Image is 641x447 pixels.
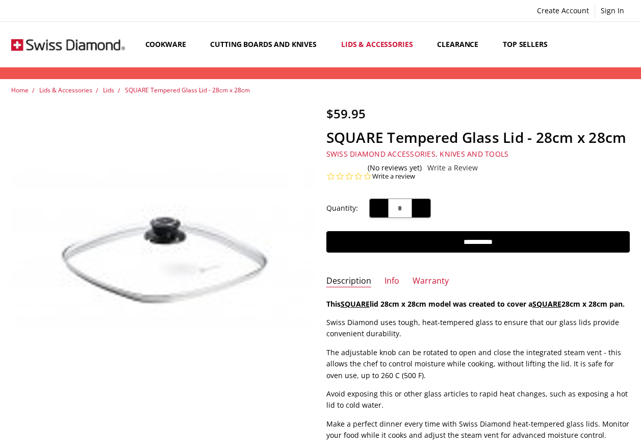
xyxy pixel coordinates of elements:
p: Avoid exposing this or other glass articles to rapid heat changes, such as exposing a hot lid to ... [326,388,630,411]
a: Write a review [372,172,415,181]
a: SQUARE Tempered Glass Lid - 28cm x 28cm [11,106,315,410]
label: Quantity: [326,203,358,214]
img: SQUARE Tempered Glass Lid - 28cm x 28cm [11,107,315,409]
a: Cutting boards and knives [201,22,332,67]
p: The adjustable knob can be rotated to open and close the integrated steam vent - this allows the ... [326,347,630,381]
a: Sign In [595,4,630,18]
span: SQUARE [532,299,561,309]
a: Top Sellers [494,22,556,67]
span: $59.95 [326,105,366,122]
a: Description [326,276,371,287]
a: SQUARE Tempered Glass Lid - 28cm x 28cm [125,86,250,94]
a: Lids [103,86,114,94]
span: (No reviews yet) [368,164,422,172]
a: Cookware [137,22,202,67]
h1: SQUARE Tempered Glass Lid - 28cm x 28cm [326,129,630,146]
a: Create Account [531,4,595,18]
a: Lids & Accessories [332,22,428,67]
span: SQUARE [341,299,370,309]
strong: This lid 28cm x 28cm model was created to cover a 28cm x 28cm pan. [326,299,625,309]
a: Swiss Diamond Accessories, Knives and Tools [326,149,509,159]
p: Swiss Diamond uses tough, heat-tempered glass to ensure that our glass lids provide convenient du... [326,317,630,340]
a: Info [384,276,399,287]
a: Clearance [428,22,494,67]
a: Warranty [413,276,449,287]
a: Write a Review [427,164,478,172]
a: Home [11,86,29,94]
p: Make a perfect dinner every time with Swiss Diamond heat-tempered glass lids. Monitor your food w... [326,418,630,441]
a: Lids & Accessories [39,86,92,94]
img: Free Shipping On Every Order [11,22,125,67]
